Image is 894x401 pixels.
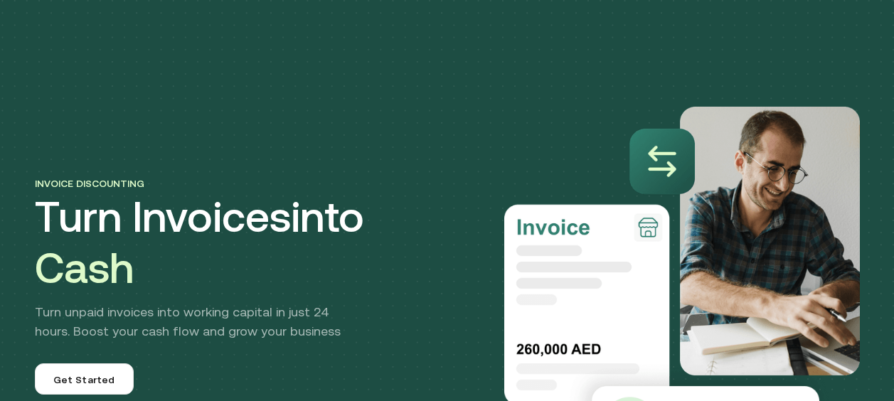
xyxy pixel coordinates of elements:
[53,373,115,387] span: Get Started
[35,302,365,341] p: Turn unpaid invoices into working capital in just 24 hours. Boost your cash flow and grow your bu...
[35,191,447,294] h1: Turn Invoices into
[35,243,134,292] span: Cash
[35,363,134,395] a: Get Started
[35,178,144,189] span: Invoice discounting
